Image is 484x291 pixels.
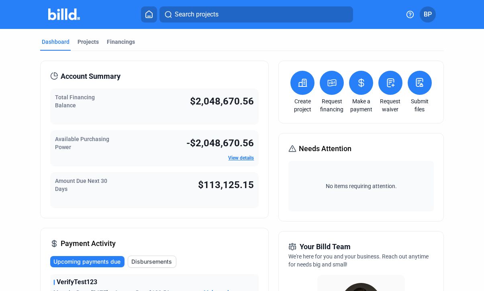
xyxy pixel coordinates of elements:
[61,71,120,82] span: Account Summary
[406,97,434,113] a: Submit files
[48,8,80,20] img: Billd Company Logo
[78,38,99,46] div: Projects
[57,277,97,287] span: VerifyTest123
[228,155,254,161] a: View details
[42,38,69,46] div: Dashboard
[420,6,436,23] button: BP
[288,253,429,268] span: We're here for you and your business. Reach out anytime for needs big and small!
[55,94,95,109] span: Total Financing Balance
[300,241,351,252] span: Your Billd Team
[288,97,317,113] a: Create project
[128,256,176,268] button: Disbursements
[175,10,219,19] span: Search projects
[376,97,404,113] a: Request waiver
[55,136,109,150] span: Available Purchasing Power
[190,96,254,107] span: $2,048,670.56
[131,258,172,266] span: Disbursements
[159,6,353,23] button: Search projects
[347,97,375,113] a: Make a payment
[55,178,107,192] span: Amount Due Next 30 Days
[53,258,120,266] span: Upcoming payments due
[107,38,135,46] div: Financings
[186,137,254,149] span: -$2,048,670.56
[318,97,346,113] a: Request financing
[292,182,430,190] span: No items requiring attention.
[61,238,116,249] span: Payment Activity
[424,10,432,19] span: BP
[299,143,351,154] span: Needs Attention
[198,179,254,191] span: $113,125.15
[50,256,125,267] button: Upcoming payments due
